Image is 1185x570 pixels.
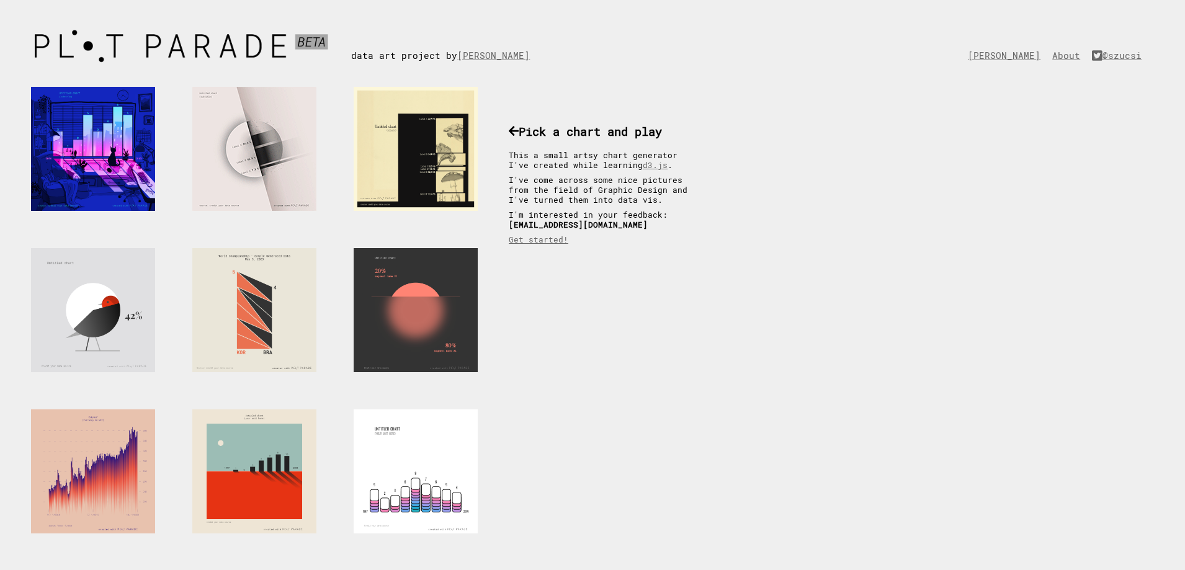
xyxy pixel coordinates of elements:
[1092,50,1148,61] a: @szucsi
[351,25,548,61] div: data art project by
[509,210,701,229] p: I'm interested in your feedback:
[1052,50,1086,61] a: About
[509,175,701,205] p: I've come across some nice pictures from the field of Graphic Design and I've turned them into da...
[968,50,1047,61] a: [PERSON_NAME]
[509,220,648,229] b: [EMAIL_ADDRESS][DOMAIN_NAME]
[457,50,536,61] a: [PERSON_NAME]
[643,160,668,170] a: d3.js
[509,234,568,244] a: Get started!
[509,150,701,170] p: This a small artsy chart generator I've created while learning .
[509,123,701,139] h3: Pick a chart and play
